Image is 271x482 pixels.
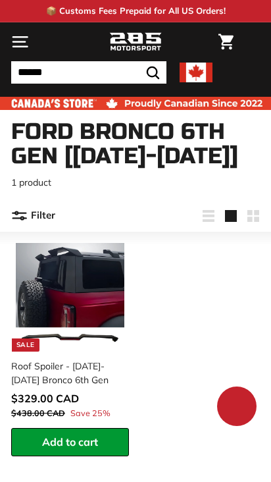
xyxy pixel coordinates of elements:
[11,392,79,405] span: $329.00 CAD
[11,238,129,428] a: Sale Roof Spoiler - [DATE]-[DATE] Bronco 6th Gen Save 25%
[109,31,162,53] img: Logo_285_Motorsport_areodynamics_components
[11,200,55,232] button: Filter
[11,176,260,190] p: 1 product
[11,360,121,387] div: Roof Spoiler - [DATE]-[DATE] Bronco 6th Gen
[42,435,98,448] span: Add to cart
[213,387,260,429] inbox-online-store-chat: Shopify online store chat
[11,408,65,418] span: $438.00 CAD
[11,428,129,456] button: Add to cart
[70,407,111,419] span: Save 25%
[212,23,240,61] a: Cart
[12,338,39,352] div: Sale
[11,120,260,169] h1: Ford Bronco 6th Gen [[DATE]-[DATE]]
[46,5,226,18] p: 📦 Customs Fees Prepaid for All US Orders!
[11,61,166,84] input: Search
